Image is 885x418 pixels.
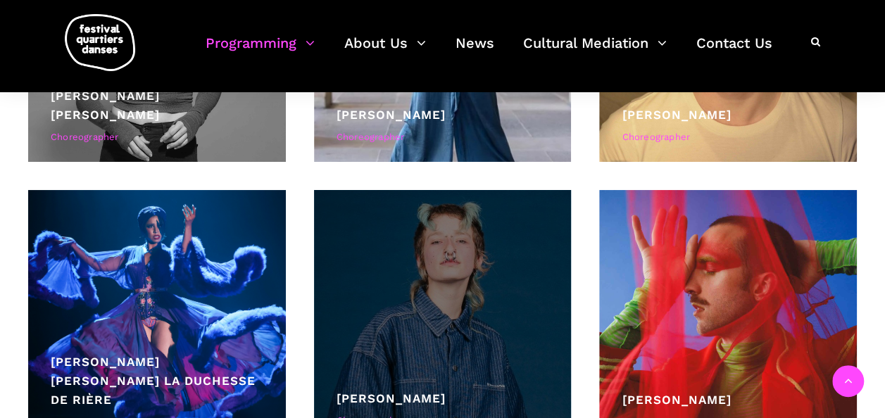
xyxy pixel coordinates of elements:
[337,130,549,145] div: Choreographer
[622,108,731,122] a: [PERSON_NAME]
[65,14,135,71] img: logo-fqd-med
[622,393,731,407] a: [PERSON_NAME]
[696,31,772,72] a: Contact Us
[51,130,263,145] div: Choreographer
[344,31,426,72] a: About Us
[337,391,446,405] a: [PERSON_NAME]
[523,31,667,72] a: Cultural Mediation
[456,31,494,72] a: News
[622,130,834,145] div: Choreographer
[206,31,315,72] a: Programming
[51,355,256,407] a: [PERSON_NAME] [PERSON_NAME] la Duchesse de Rière
[337,108,446,122] a: [PERSON_NAME]
[51,89,160,122] a: [PERSON_NAME] [PERSON_NAME]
